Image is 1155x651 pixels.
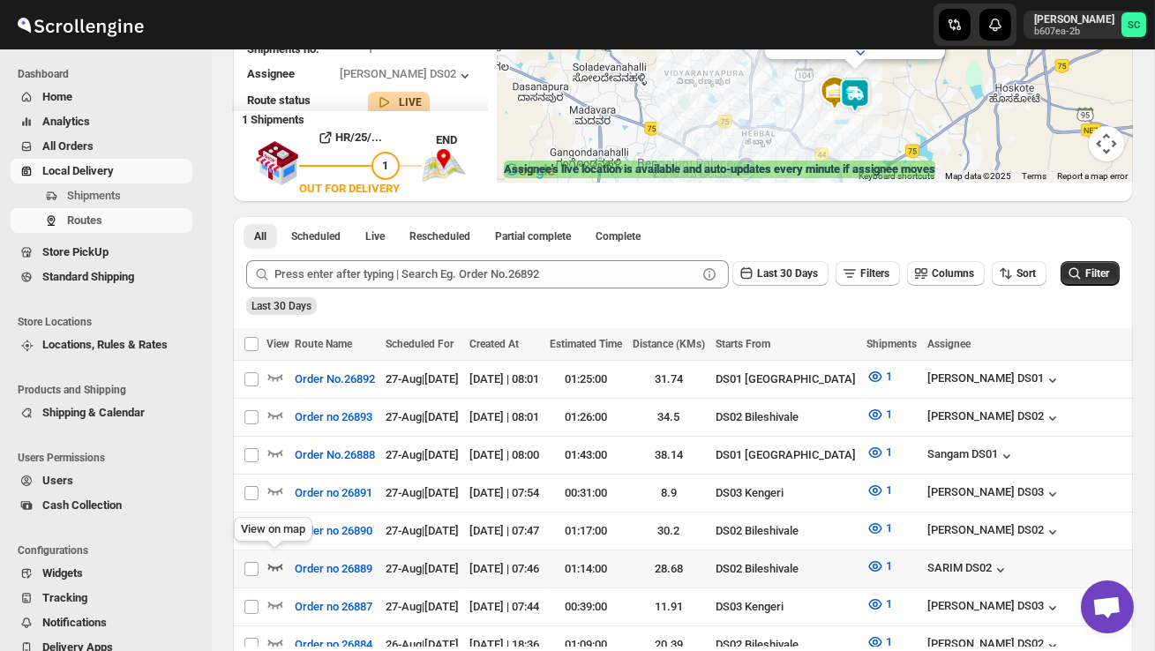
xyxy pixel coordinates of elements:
[1121,12,1146,37] span: Sanjay chetri
[299,180,400,198] div: OUT FOR DELIVERY
[340,67,474,85] button: [PERSON_NAME] DS02
[550,560,622,578] div: 01:14:00
[18,315,199,329] span: Store Locations
[633,446,705,464] div: 38.14
[284,517,383,545] button: Order no 26890
[633,408,705,426] div: 34.5
[886,370,892,383] span: 1
[409,229,470,243] span: Rescheduled
[284,593,383,621] button: Order no 26887
[1128,19,1140,31] text: SC
[927,523,1061,541] div: [PERSON_NAME] DS02
[927,561,1009,579] button: SARIM DS02
[11,134,192,159] button: All Orders
[42,139,94,153] span: All Orders
[716,446,856,464] div: DS01 [GEOGRAPHIC_DATA]
[1081,580,1134,633] a: Open chat
[42,90,72,103] span: Home
[284,555,383,583] button: Order no 26889
[266,338,289,350] span: View
[295,408,372,426] span: Order no 26893
[469,560,539,578] div: [DATE] | 07:46
[886,597,892,610] span: 1
[1057,171,1128,181] a: Report a map error
[633,370,705,388] div: 31.74
[295,446,375,464] span: Order No.26888
[1089,126,1124,161] button: Map camera controls
[284,479,383,507] button: Order no 26891
[469,446,539,464] div: [DATE] | 08:00
[18,451,199,465] span: Users Permissions
[927,485,1061,503] button: [PERSON_NAME] DS03
[1034,26,1114,37] p: b607ea-2b
[295,598,372,616] span: Order no 26887
[383,159,389,172] span: 1
[836,261,900,286] button: Filters
[856,590,903,618] button: 1
[42,115,90,128] span: Analytics
[42,164,114,177] span: Local Delivery
[550,370,622,388] div: 01:25:00
[42,591,87,604] span: Tracking
[927,371,1061,389] div: [PERSON_NAME] DS01
[550,522,622,540] div: 01:17:00
[42,616,107,629] span: Notifications
[336,131,383,144] b: HR/25/...
[386,524,459,537] span: 27-Aug | [DATE]
[856,514,903,542] button: 1
[860,267,889,280] span: Filters
[42,406,145,419] span: Shipping & Calendar
[907,261,985,286] button: Columns
[992,261,1046,286] button: Sort
[67,189,121,202] span: Shipments
[633,338,705,350] span: Distance (KMs)
[886,445,892,459] span: 1
[42,270,134,283] span: Standard Shipping
[42,245,109,258] span: Store PickUp
[42,566,83,580] span: Widgets
[284,403,383,431] button: Order no 26893
[469,598,539,616] div: [DATE] | 07:44
[11,561,192,586] button: Widgets
[11,183,192,208] button: Shipments
[42,338,168,351] span: Locations, Rules & Rates
[501,160,559,183] a: Open this area in Google Maps (opens a new window)
[247,67,295,80] span: Assignee
[856,400,903,429] button: 1
[927,447,1016,465] button: Sangam DS01
[633,484,705,502] div: 8.9
[386,486,459,499] span: 27-Aug | [DATE]
[856,438,903,467] button: 1
[386,372,459,385] span: 27-Aug | [DATE]
[1061,261,1120,286] button: Filter
[1034,12,1114,26] p: [PERSON_NAME]
[550,446,622,464] div: 01:43:00
[1085,267,1109,280] span: Filter
[247,94,311,107] span: Route status
[295,522,372,540] span: Order no 26890
[501,160,559,183] img: Google
[67,213,102,227] span: Routes
[386,338,454,350] span: Scheduled For
[886,635,892,648] span: 1
[927,599,1061,617] button: [PERSON_NAME] DS03
[886,483,892,497] span: 1
[11,493,192,518] button: Cash Collection
[274,260,697,288] input: Press enter after typing | Search Eg. Order No.26892
[945,171,1011,181] span: Map data ©2025
[469,338,519,350] span: Created At
[504,161,935,178] label: Assignee's live location is available and auto-updates every minute if assignee moves
[375,94,423,111] button: LIVE
[42,498,122,512] span: Cash Collection
[469,522,539,540] div: [DATE] | 07:47
[11,610,192,635] button: Notifications
[732,261,829,286] button: Last 30 Days
[927,338,971,350] span: Assignee
[299,123,400,152] button: HR/25/...
[596,229,641,243] span: Complete
[386,448,459,461] span: 27-Aug | [DATE]
[495,229,571,243] span: Partial complete
[254,229,266,243] span: All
